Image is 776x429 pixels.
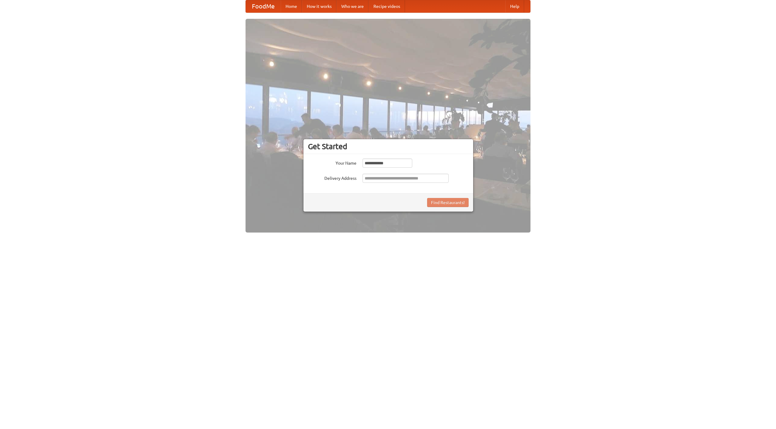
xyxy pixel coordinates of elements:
label: Your Name [308,159,356,166]
label: Delivery Address [308,174,356,181]
a: FoodMe [246,0,281,12]
a: Recipe videos [369,0,405,12]
button: Find Restaurants! [427,198,469,207]
a: How it works [302,0,336,12]
a: Help [505,0,524,12]
h3: Get Started [308,142,469,151]
a: Home [281,0,302,12]
a: Who we are [336,0,369,12]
